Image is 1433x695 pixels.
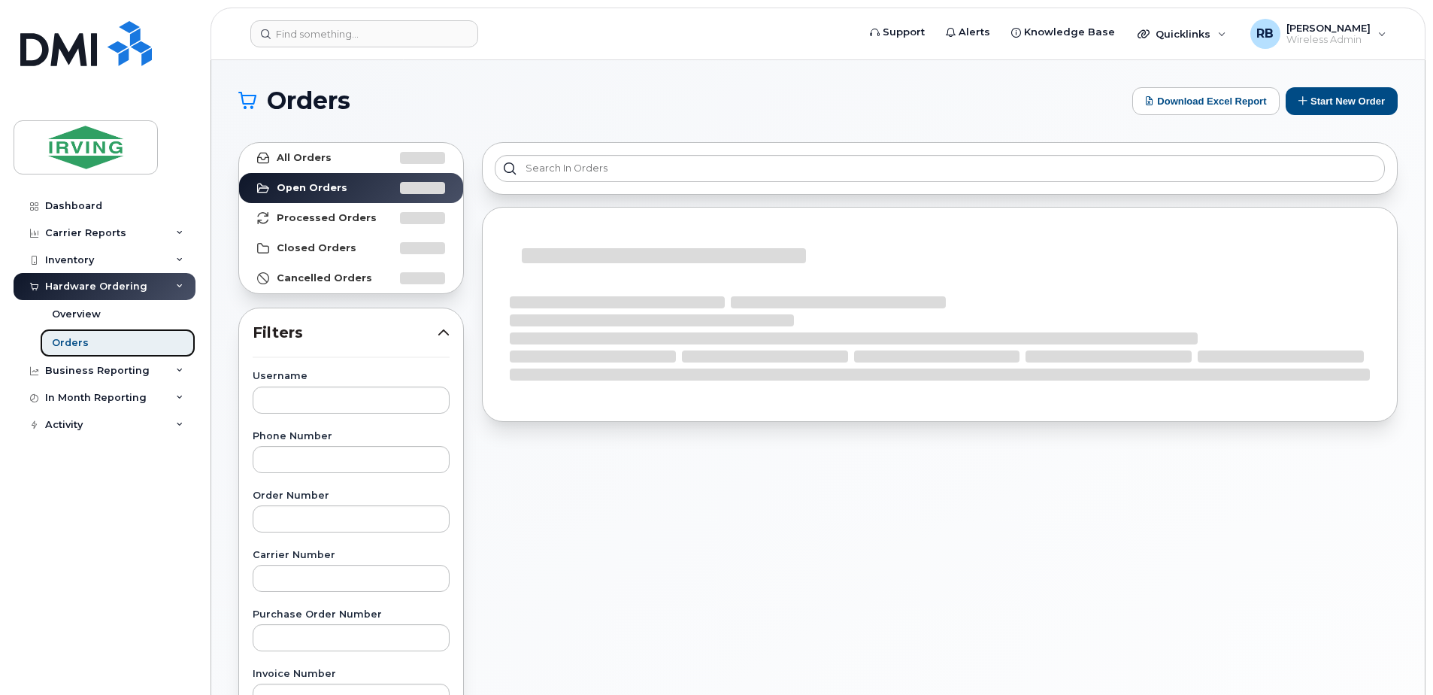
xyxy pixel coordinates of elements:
a: Cancelled Orders [239,263,463,293]
a: All Orders [239,143,463,173]
strong: All Orders [277,152,332,164]
label: Purchase Order Number [253,610,450,620]
strong: Processed Orders [277,212,377,224]
strong: Cancelled Orders [277,272,372,284]
label: Invoice Number [253,669,450,679]
label: Order Number [253,491,450,501]
a: Open Orders [239,173,463,203]
a: Closed Orders [239,233,463,263]
label: Carrier Number [253,551,450,560]
a: Processed Orders [239,203,463,233]
button: Start New Order [1286,87,1398,115]
span: Orders [267,90,350,112]
label: Phone Number [253,432,450,442]
label: Username [253,372,450,381]
strong: Open Orders [277,182,347,194]
span: Filters [253,322,438,344]
input: Search in orders [495,155,1385,182]
button: Download Excel Report [1132,87,1280,115]
strong: Closed Orders [277,242,356,254]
